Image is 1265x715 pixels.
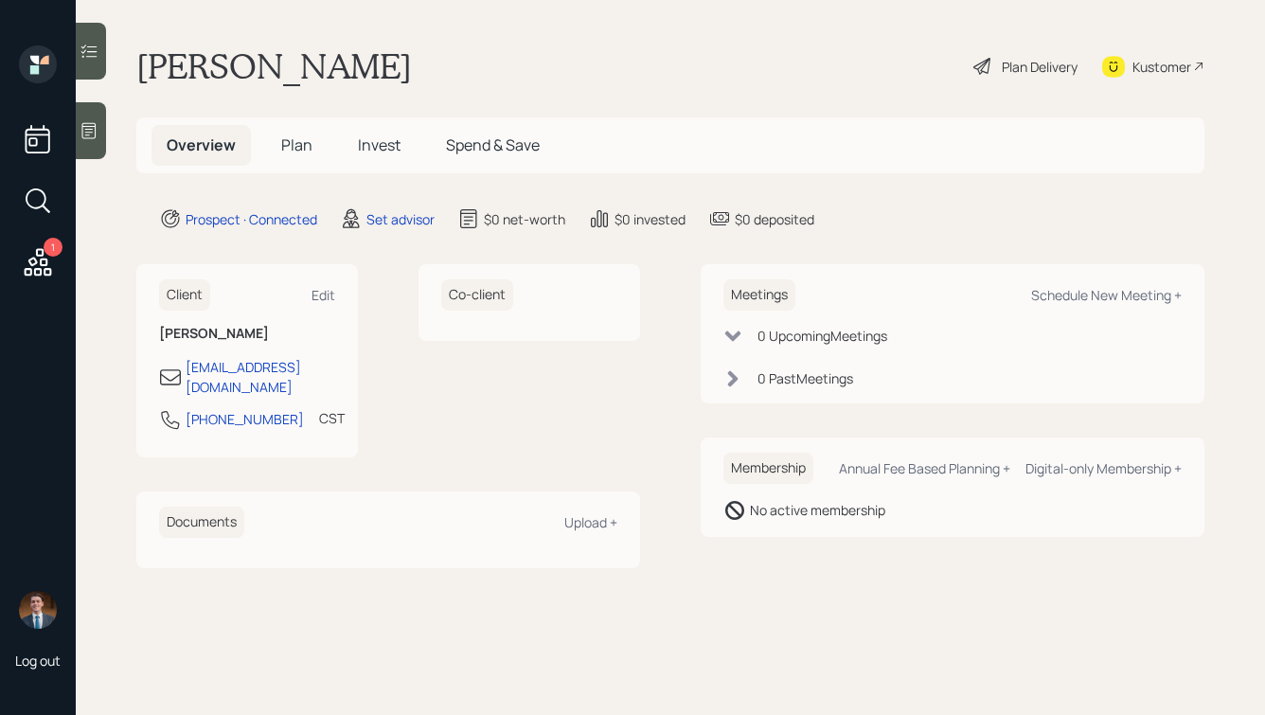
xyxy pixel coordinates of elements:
[839,459,1010,477] div: Annual Fee Based Planning +
[319,408,345,428] div: CST
[441,279,513,311] h6: Co-client
[167,134,236,155] span: Overview
[1002,57,1078,77] div: Plan Delivery
[1132,57,1191,77] div: Kustomer
[136,45,412,87] h1: [PERSON_NAME]
[281,134,312,155] span: Plan
[159,326,335,342] h6: [PERSON_NAME]
[723,453,813,484] h6: Membership
[484,209,565,229] div: $0 net-worth
[312,286,335,304] div: Edit
[1031,286,1182,304] div: Schedule New Meeting +
[358,134,401,155] span: Invest
[159,279,210,311] h6: Client
[159,507,244,538] h6: Documents
[750,500,885,520] div: No active membership
[1025,459,1182,477] div: Digital-only Membership +
[186,409,304,429] div: [PHONE_NUMBER]
[757,326,887,346] div: 0 Upcoming Meeting s
[757,368,853,388] div: 0 Past Meeting s
[366,209,435,229] div: Set advisor
[723,279,795,311] h6: Meetings
[44,238,62,257] div: 1
[15,652,61,670] div: Log out
[446,134,540,155] span: Spend & Save
[19,591,57,629] img: hunter_neumayer.jpg
[186,209,317,229] div: Prospect · Connected
[186,357,335,397] div: [EMAIL_ADDRESS][DOMAIN_NAME]
[615,209,686,229] div: $0 invested
[735,209,814,229] div: $0 deposited
[564,513,617,531] div: Upload +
